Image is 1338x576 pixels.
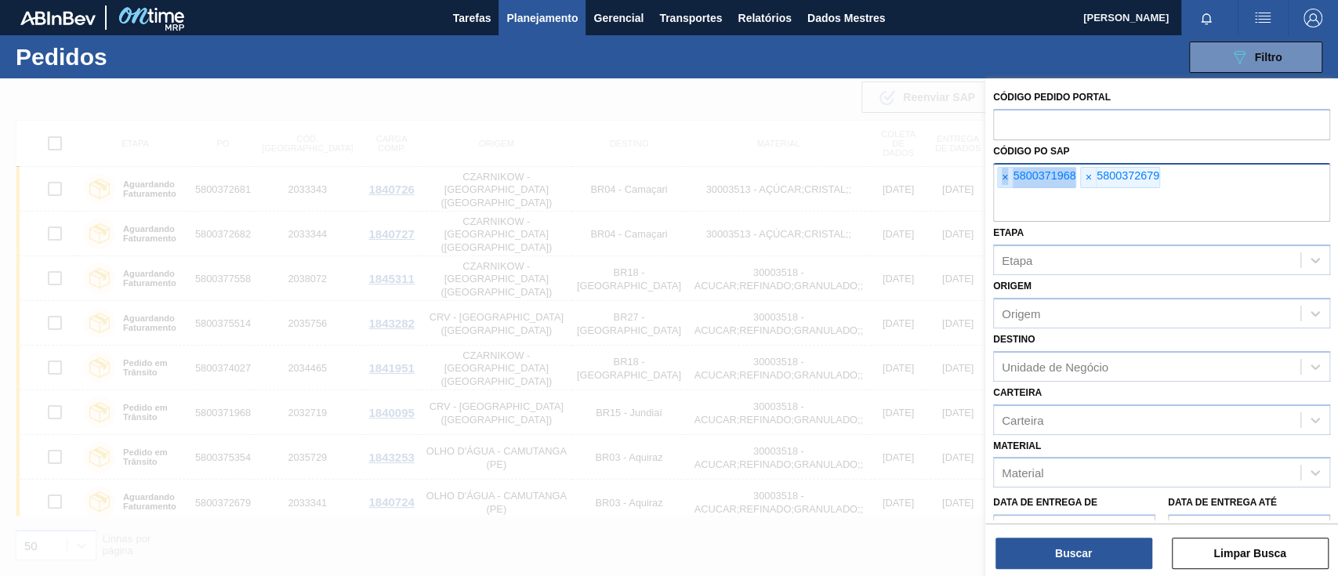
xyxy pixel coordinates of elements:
[1097,169,1159,182] font: 5800372679
[453,12,491,24] font: Tarefas
[993,227,1024,238] font: Etapa
[1002,254,1032,267] font: Etapa
[993,334,1035,345] font: Destino
[993,146,1069,157] font: Código PO SAP
[993,281,1032,292] font: Origem
[993,514,1155,545] input: dd/mm/aaaa
[1085,171,1091,183] font: ×
[16,44,107,70] font: Pedidos
[993,497,1097,508] font: Data de Entrega de
[807,12,886,24] font: Dados Mestres
[659,12,722,24] font: Transportes
[738,12,791,24] font: Relatórios
[1253,9,1272,27] img: ações do usuário
[993,387,1042,398] font: Carteira
[993,440,1041,451] font: Material
[1181,7,1231,29] button: Notificações
[1002,413,1043,426] font: Carteira
[593,12,644,24] font: Gerencial
[1083,12,1169,24] font: [PERSON_NAME]
[1002,466,1043,480] font: Material
[1002,171,1008,183] font: ×
[1002,307,1040,321] font: Origem
[1304,9,1322,27] img: Sair
[1013,169,1075,182] font: 5800371968
[1002,360,1108,373] font: Unidade de Negócio
[993,92,1111,103] font: Código Pedido Portal
[1168,514,1330,545] input: dd/mm/aaaa
[1255,51,1282,63] font: Filtro
[1189,42,1322,73] button: Filtro
[20,11,96,25] img: TNhmsLtSVTkK8tSr43FrP2fwEKptu5GPRR3wAAAABJRU5ErkJggg==
[506,12,578,24] font: Planejamento
[1168,497,1277,508] font: Data de Entrega até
